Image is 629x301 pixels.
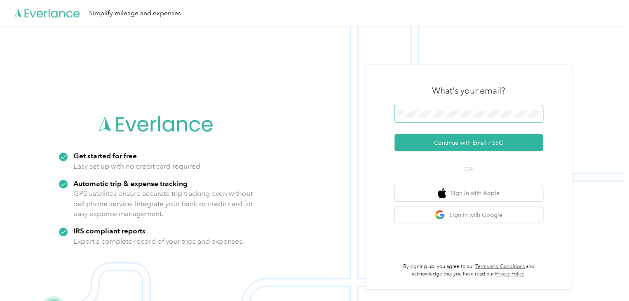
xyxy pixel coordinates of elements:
[435,210,445,220] img: google logo
[432,85,505,96] h3: What's your email?
[73,236,244,247] p: Export a complete record of your trips and expenses.
[394,263,543,277] p: By signing up, you agree to our and acknowledge that you have read our .
[495,271,524,277] a: Privacy Policy
[438,188,446,198] img: apple logo
[394,134,543,151] button: Continue with Email / SSO
[454,165,483,174] span: OR
[475,263,525,270] a: Terms and Conditions
[73,179,188,188] strong: Automatic trip & expense tracking
[73,151,137,160] strong: Get started for free
[73,161,200,172] p: Easy set up with no credit card required
[394,207,543,223] button: google logoSign in with Google
[89,8,181,19] div: Simplify mileage and expenses
[394,185,543,201] button: apple logoSign in with Apple
[73,226,146,235] strong: IRS compliant reports
[73,188,253,219] p: GPS satellites ensure accurate trip tracking even without cell phone service. Integrate your bank...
